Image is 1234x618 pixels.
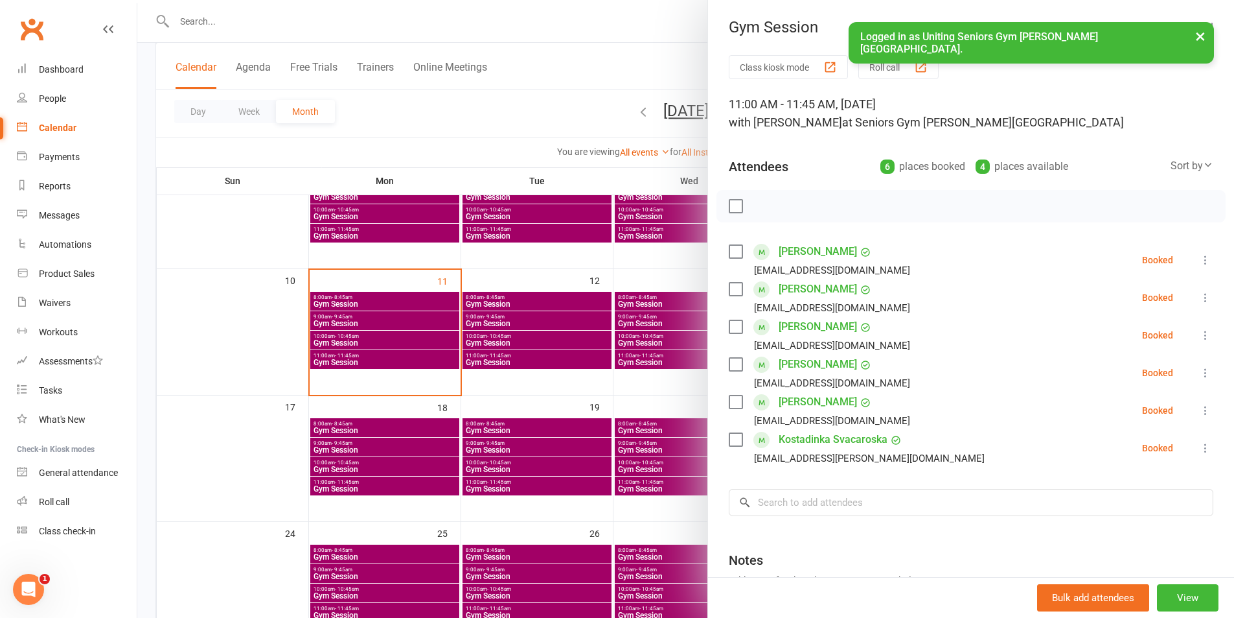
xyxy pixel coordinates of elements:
[39,356,103,366] div: Assessments
[39,64,84,75] div: Dashboard
[1142,331,1173,340] div: Booked
[39,268,95,279] div: Product Sales
[17,517,137,546] a: Class kiosk mode
[39,327,78,337] div: Workouts
[39,414,86,425] div: What's New
[39,298,71,308] div: Waivers
[1037,584,1149,612] button: Bulk add attendees
[754,337,910,354] div: [EMAIL_ADDRESS][DOMAIN_NAME]
[39,385,62,396] div: Tasks
[39,181,71,191] div: Reports
[976,160,990,174] div: 4
[729,115,842,129] span: with [PERSON_NAME]
[39,468,118,478] div: General attendance
[17,259,137,289] a: Product Sales
[779,392,857,412] a: [PERSON_NAME]
[17,405,137,434] a: What's New
[1142,368,1173,377] div: Booked
[17,55,137,84] a: Dashboard
[1157,584,1218,612] button: View
[708,18,1234,36] div: Gym Session
[16,13,48,45] a: Clubworx
[17,172,137,201] a: Reports
[729,95,1213,132] div: 11:00 AM - 11:45 AM, [DATE]
[17,289,137,318] a: Waivers
[39,123,76,133] div: Calendar
[880,158,965,176] div: places booked
[842,115,1124,129] span: at Seniors Gym [PERSON_NAME][GEOGRAPHIC_DATA]
[1142,256,1173,265] div: Booked
[1142,406,1173,415] div: Booked
[17,113,137,143] a: Calendar
[17,347,137,376] a: Assessments
[754,412,910,429] div: [EMAIL_ADDRESS][DOMAIN_NAME]
[779,241,857,262] a: [PERSON_NAME]
[40,574,50,584] span: 1
[779,429,887,450] a: Kostadinka Svacaroska
[13,574,44,605] iframe: Intercom live chat
[17,318,137,347] a: Workouts
[17,84,137,113] a: People
[17,488,137,517] a: Roll call
[39,526,96,536] div: Class check-in
[729,573,1213,589] div: Add notes for this class / appointment below
[779,354,857,375] a: [PERSON_NAME]
[729,158,788,176] div: Attendees
[729,489,1213,516] input: Search to add attendees
[976,158,1068,176] div: places available
[39,497,69,507] div: Roll call
[880,160,895,174] div: 6
[17,376,137,405] a: Tasks
[1142,444,1173,453] div: Booked
[779,279,857,300] a: [PERSON_NAME]
[17,143,137,172] a: Payments
[39,152,80,162] div: Payments
[39,93,66,104] div: People
[39,239,91,250] div: Automations
[754,300,910,316] div: [EMAIL_ADDRESS][DOMAIN_NAME]
[754,375,910,392] div: [EMAIL_ADDRESS][DOMAIN_NAME]
[39,210,80,220] div: Messages
[17,230,137,259] a: Automations
[1171,158,1213,174] div: Sort by
[754,262,910,279] div: [EMAIL_ADDRESS][DOMAIN_NAME]
[1142,293,1173,302] div: Booked
[860,30,1098,55] span: Logged in as Uniting Seniors Gym [PERSON_NAME][GEOGRAPHIC_DATA].
[779,316,857,337] a: [PERSON_NAME]
[729,551,763,569] div: Notes
[17,458,137,488] a: General attendance kiosk mode
[17,201,137,230] a: Messages
[1189,22,1212,50] button: ×
[754,450,985,467] div: [EMAIL_ADDRESS][PERSON_NAME][DOMAIN_NAME]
